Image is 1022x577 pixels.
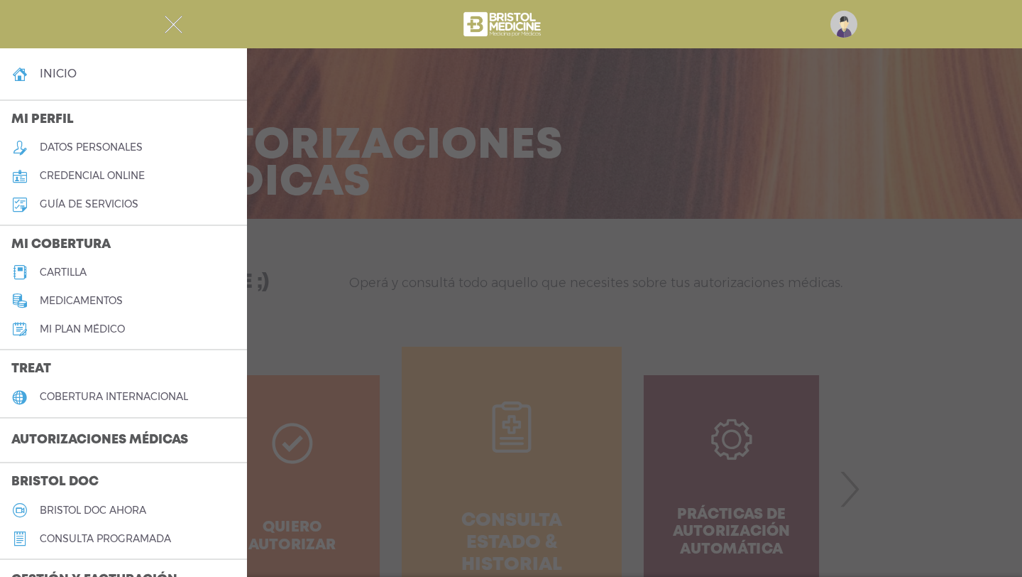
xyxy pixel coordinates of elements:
[40,67,77,80] h4: inicio
[40,266,87,279] h5: cartilla
[40,323,125,335] h5: Mi plan médico
[830,11,857,38] img: profile-placeholder.svg
[40,533,171,545] h5: consulta programada
[40,141,143,153] h5: datos personales
[40,391,188,403] h5: cobertura internacional
[40,198,138,210] h5: guía de servicios
[40,295,123,307] h5: medicamentos
[461,7,546,41] img: bristol-medicine-blanco.png
[40,170,145,182] h5: credencial online
[40,505,146,517] h5: Bristol doc ahora
[165,16,182,33] img: Cober_menu-close-white.svg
